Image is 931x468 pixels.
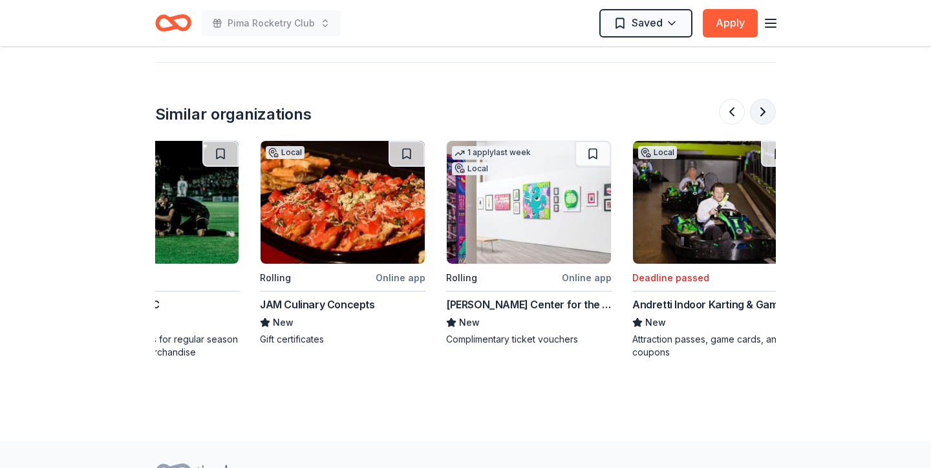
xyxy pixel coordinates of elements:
[599,9,692,37] button: Saved
[645,315,666,330] span: New
[452,162,491,175] div: Local
[260,297,375,312] div: JAM Culinary Concepts
[446,140,612,346] a: Image for Chandler Center for the Arts1 applylast weekLocalRollingOnline app[PERSON_NAME] Center ...
[632,140,798,359] a: Image for Andretti Indoor Karting & Games (Chandler)LocalDeadline passedAndretti Indoor Karting &...
[260,333,425,346] div: Gift certificates
[446,270,477,286] div: Rolling
[74,141,239,264] img: Image for Phoenix Rising FC
[446,297,612,312] div: [PERSON_NAME] Center for the Arts
[376,270,425,286] div: Online app
[562,270,612,286] div: Online app
[74,140,239,359] a: Image for Phoenix Rising FCLocalDeadline passedPhoenix Rising FCNew4-ticket certificates for regu...
[155,8,191,38] a: Home
[632,333,798,359] div: Attraction passes, game cards, and coupons
[446,333,612,346] div: Complimentary ticket vouchers
[260,270,291,286] div: Rolling
[632,14,663,31] span: Saved
[452,146,533,160] div: 1 apply last week
[202,10,341,36] button: Pima Rocketry Club
[261,141,425,264] img: Image for JAM Culinary Concepts
[447,141,611,264] img: Image for Chandler Center for the Arts
[459,315,480,330] span: New
[632,270,709,286] div: Deadline passed
[260,140,425,346] a: Image for JAM Culinary ConceptsLocalRollingOnline appJAM Culinary ConceptsNewGift certificates
[633,141,797,264] img: Image for Andretti Indoor Karting & Games (Chandler)
[74,333,239,359] div: 4-ticket certificates for regular season home matches, merchandise
[155,104,312,125] div: Similar organizations
[273,315,294,330] span: New
[632,297,798,312] div: Andretti Indoor Karting & Games ([GEOGRAPHIC_DATA])
[638,146,677,159] div: Local
[266,146,305,159] div: Local
[228,16,315,31] span: Pima Rocketry Club
[703,9,758,37] button: Apply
